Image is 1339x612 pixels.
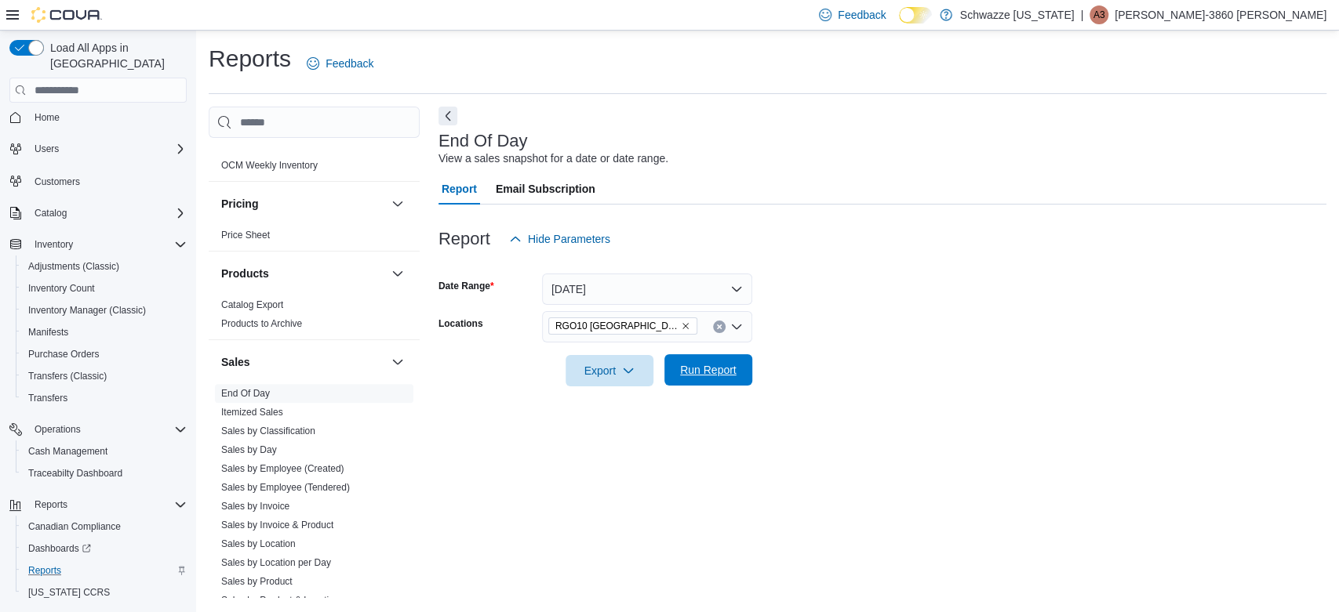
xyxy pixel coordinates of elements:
[221,482,350,493] a: Sales by Employee (Tendered)
[438,230,490,248] h3: Report
[22,257,126,276] a: Adjustments (Classic)
[221,576,293,587] a: Sales by Product
[221,426,315,436] a: Sales by Classification
[438,132,528,150] h3: End Of Day
[35,207,67,219] span: Catalog
[22,442,187,461] span: Cash Management
[221,481,350,494] span: Sales by Employee (Tendered)
[3,138,193,160] button: Users
[221,407,283,418] a: Itemized Sales
[22,464,129,483] a: Traceabilty Dashboard
[221,388,270,399] a: End Of Day
[16,343,193,365] button: Purchase Orders
[22,257,187,276] span: Adjustments (Classic)
[22,301,152,320] a: Inventory Manager (Classic)
[22,367,187,386] span: Transfers (Classic)
[22,323,75,342] a: Manifests
[3,234,193,255] button: Inventory
[22,301,187,320] span: Inventory Manager (Classic)
[221,196,258,212] h3: Pricing
[221,500,289,512] span: Sales by Invoice
[1090,5,1108,24] div: Alexis-3860 Shoope
[960,5,1075,24] p: Schwazze [US_STATE]
[221,462,344,475] span: Sales by Employee (Created)
[438,317,483,330] label: Locations
[28,586,110,599] span: [US_STATE] CCRS
[35,111,60,124] span: Home
[221,318,302,329] a: Products to Archive
[209,43,291,74] h1: Reports
[28,392,67,404] span: Transfers
[16,321,193,343] button: Manifests
[35,498,67,511] span: Reports
[221,266,385,281] button: Products
[3,418,193,440] button: Operations
[28,520,121,533] span: Canadian Compliance
[221,406,283,418] span: Itemized Sales
[388,353,407,371] button: Sales
[300,48,380,79] a: Feedback
[16,538,193,559] a: Dashboards
[681,321,690,331] button: Remove RGO10 Santa Fe from selection in this group
[28,348,100,360] span: Purchase Orders
[221,196,385,212] button: Pricing
[496,173,595,205] span: Email Subscription
[16,299,193,321] button: Inventory Manager (Classic)
[22,345,106,364] a: Purchase Orders
[221,266,269,281] h3: Products
[221,520,333,531] a: Sales by Invoice & Product
[528,231,610,247] span: Hide Parameters
[22,583,116,602] a: [US_STATE] CCRS
[221,299,283,311] span: Catalog Export
[388,264,407,283] button: Products
[16,581,193,603] button: [US_STATE] CCRS
[221,159,318,172] span: OCM Weekly Inventory
[31,7,102,23] img: Cova
[838,7,886,23] span: Feedback
[35,143,59,155] span: Users
[221,594,340,607] span: Sales by Product & Location
[28,564,61,577] span: Reports
[28,171,187,190] span: Customers
[28,235,187,254] span: Inventory
[221,160,318,171] a: OCM Weekly Inventory
[680,362,737,378] span: Run Report
[22,517,127,536] a: Canadian Compliance
[22,442,114,461] a: Cash Management
[28,542,91,555] span: Dashboards
[221,230,270,241] a: Price Sheet
[388,194,407,213] button: Pricing
[221,317,302,330] span: Products to Archive
[221,354,250,370] h3: Sales
[221,595,340,606] a: Sales by Product & Location
[28,108,66,127] a: Home
[22,464,187,483] span: Traceabilty Dashboard
[438,107,457,125] button: Next
[566,355,653,386] button: Export
[3,169,193,192] button: Customers
[28,445,107,458] span: Cash Management
[28,282,95,295] span: Inventory Count
[28,172,86,191] a: Customers
[3,202,193,224] button: Catalog
[548,317,697,335] span: RGO10 Santa Fe
[3,494,193,516] button: Reports
[221,519,333,531] span: Sales by Invoice & Product
[326,56,373,71] span: Feedback
[221,444,277,456] span: Sales by Day
[28,107,187,127] span: Home
[28,370,107,382] span: Transfers (Classic)
[899,7,932,24] input: Dark Mode
[438,150,668,167] div: View a sales snapshot for a date or date range.
[555,318,678,334] span: RGO10 [GEOGRAPHIC_DATA]
[221,229,270,241] span: Price Sheet
[28,139,65,158] button: Users
[35,238,73,251] span: Inventory
[16,387,193,409] button: Transfers
[209,156,420,181] div: OCM
[22,583,187,602] span: Washington CCRS
[22,279,187,298] span: Inventory Count
[442,173,477,205] span: Report
[221,354,385,370] button: Sales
